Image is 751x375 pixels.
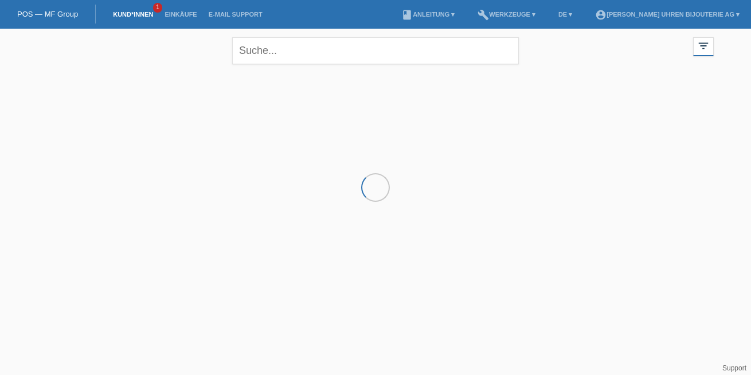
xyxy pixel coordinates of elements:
[203,11,268,18] a: E-Mail Support
[159,11,202,18] a: Einkäufe
[401,9,413,21] i: book
[595,9,607,21] i: account_circle
[553,11,578,18] a: DE ▾
[107,11,159,18] a: Kund*innen
[478,9,489,21] i: build
[472,11,541,18] a: buildWerkzeuge ▾
[17,10,78,18] a: POS — MF Group
[697,40,710,52] i: filter_list
[232,37,519,64] input: Suche...
[722,364,746,372] a: Support
[589,11,745,18] a: account_circle[PERSON_NAME] Uhren Bijouterie AG ▾
[396,11,460,18] a: bookAnleitung ▾
[153,3,162,13] span: 1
